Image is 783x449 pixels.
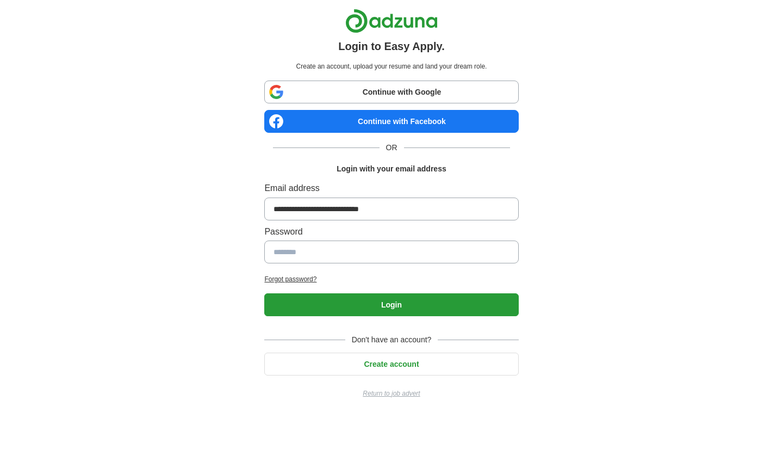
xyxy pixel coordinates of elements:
[345,334,438,346] span: Don't have an account?
[337,163,446,175] h1: Login with your email address
[338,38,445,55] h1: Login to Easy Apply.
[264,81,518,103] a: Continue with Google
[264,225,518,239] label: Password
[345,9,438,33] img: Adzuna logo
[264,293,518,316] button: Login
[264,274,518,285] a: Forgot password?
[264,181,518,195] label: Email address
[264,360,518,368] a: Create account
[264,110,518,133] a: Continue with Facebook
[266,61,516,72] p: Create an account, upload your resume and land your dream role.
[264,353,518,376] button: Create account
[380,142,404,153] span: OR
[264,389,518,399] a: Return to job advert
